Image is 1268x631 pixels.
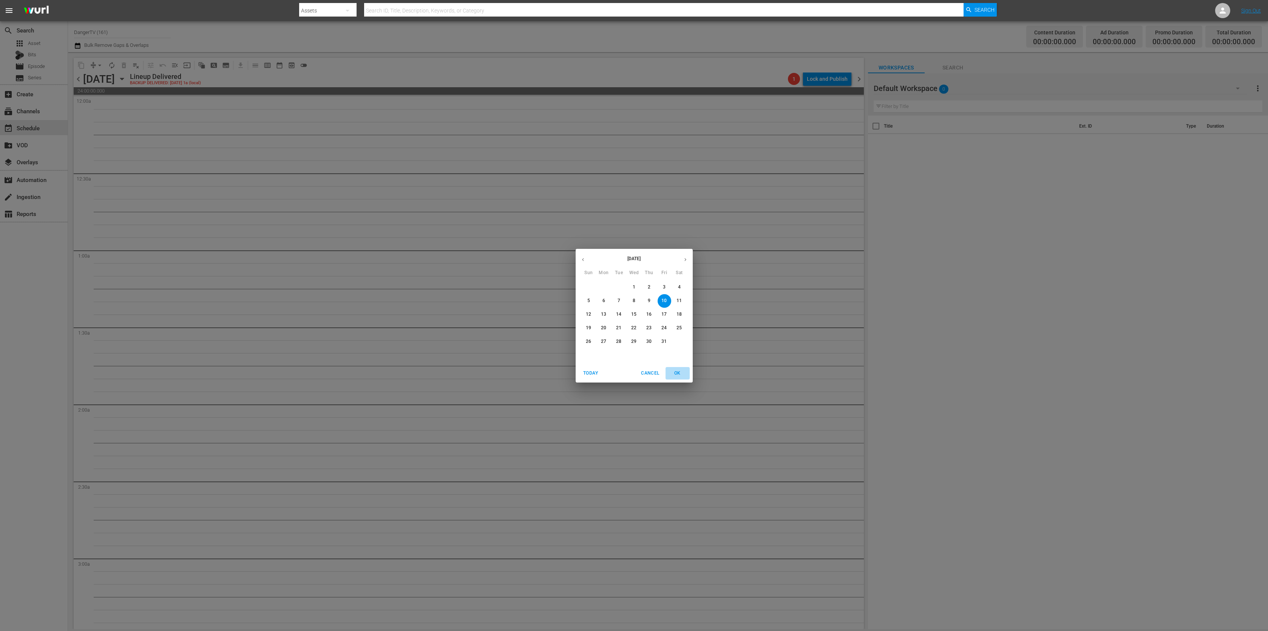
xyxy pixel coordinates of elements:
[597,321,611,335] button: 20
[646,311,652,318] p: 16
[642,269,656,277] span: Thu
[616,325,621,331] p: 21
[642,308,656,321] button: 16
[602,298,605,304] p: 6
[661,311,667,318] p: 17
[616,338,621,345] p: 28
[673,281,686,294] button: 4
[678,284,681,290] p: 4
[612,294,626,308] button: 7
[673,308,686,321] button: 18
[661,325,667,331] p: 24
[579,367,603,380] button: Today
[663,284,666,290] p: 3
[587,298,590,304] p: 5
[582,369,600,377] span: Today
[582,269,596,277] span: Sun
[642,335,656,349] button: 30
[642,281,656,294] button: 2
[627,321,641,335] button: 22
[586,311,591,318] p: 12
[975,3,995,17] span: Search
[661,298,667,304] p: 10
[642,294,656,308] button: 9
[601,338,606,345] p: 27
[1241,8,1261,14] a: Sign Out
[601,325,606,331] p: 20
[676,325,682,331] p: 25
[627,281,641,294] button: 1
[18,2,54,20] img: ans4CAIJ8jUAAAAAAAAAAAAAAAAAAAAAAAAgQb4GAAAAAAAAAAAAAAAAAAAAAAAAJMjXAAAAAAAAAAAAAAAAAAAAAAAAgAT5G...
[658,294,671,308] button: 10
[582,294,596,308] button: 5
[627,308,641,321] button: 15
[631,311,636,318] p: 15
[616,311,621,318] p: 14
[658,321,671,335] button: 24
[676,298,682,304] p: 11
[601,311,606,318] p: 13
[612,321,626,335] button: 21
[641,369,659,377] span: Cancel
[612,269,626,277] span: Tue
[582,321,596,335] button: 19
[5,6,14,15] span: menu
[669,369,687,377] span: OK
[642,321,656,335] button: 23
[658,269,671,277] span: Fri
[597,269,611,277] span: Mon
[597,294,611,308] button: 6
[612,335,626,349] button: 28
[597,308,611,321] button: 13
[666,367,690,380] button: OK
[673,294,686,308] button: 11
[658,308,671,321] button: 17
[631,325,636,331] p: 22
[597,335,611,349] button: 27
[633,284,635,290] p: 1
[582,335,596,349] button: 26
[646,325,652,331] p: 23
[633,298,635,304] p: 8
[590,255,678,262] p: [DATE]
[627,269,641,277] span: Wed
[627,335,641,349] button: 29
[627,294,641,308] button: 8
[638,367,662,380] button: Cancel
[676,311,682,318] p: 18
[658,335,671,349] button: 31
[582,308,596,321] button: 12
[673,321,686,335] button: 25
[612,308,626,321] button: 14
[658,281,671,294] button: 3
[618,298,620,304] p: 7
[673,269,686,277] span: Sat
[631,338,636,345] p: 29
[648,284,650,290] p: 2
[586,338,591,345] p: 26
[646,338,652,345] p: 30
[586,325,591,331] p: 19
[648,298,650,304] p: 9
[661,338,667,345] p: 31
